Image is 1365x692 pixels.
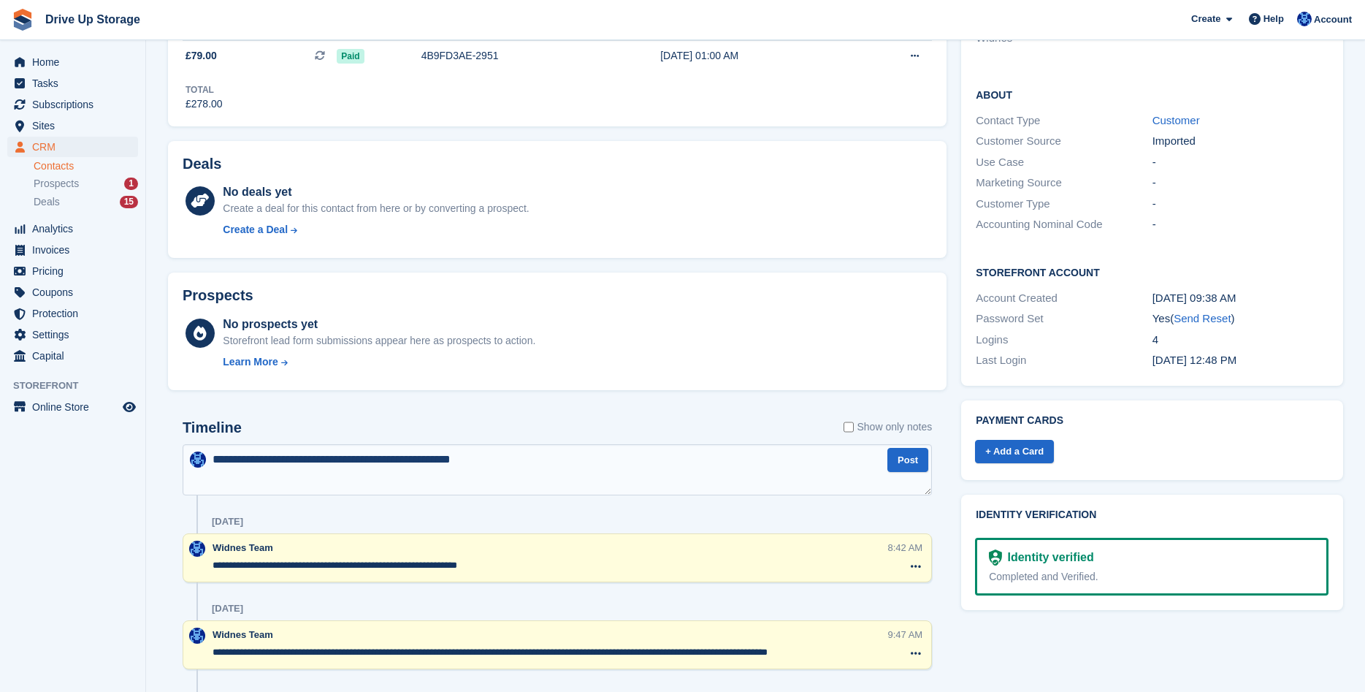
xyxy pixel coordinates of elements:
span: Subscriptions [32,94,120,115]
span: CRM [32,137,120,157]
h2: Timeline [183,419,242,436]
span: Help [1263,12,1284,26]
div: Create a Deal [223,222,288,237]
a: menu [7,261,138,281]
a: menu [7,303,138,324]
img: Widnes Team [190,452,206,468]
div: Contact Type [976,113,1152,129]
img: stora-icon-8386f47178a22dfd0bd8f6a31ec36ba5ce8667c1dd55bd0f319d3a0aa187defe.svg [12,9,34,31]
span: Online Store [32,397,120,417]
span: Create [1191,12,1220,26]
div: Completed and Verified. [989,569,1315,585]
span: Widnes Team [213,542,273,553]
div: 4 [1152,332,1328,349]
div: Account Created [976,290,1152,307]
h2: About [976,87,1328,102]
div: Storefront lead form submissions appear here as prospects to action. [223,333,535,349]
div: - [1152,154,1328,171]
span: Storefront [13,379,145,393]
div: Customer Source [976,133,1152,150]
a: menu [7,94,138,115]
time: 2025-08-22 11:48:16 UTC [1152,354,1237,366]
a: Deals 15 [34,194,138,210]
div: Use Case [976,154,1152,171]
div: Logins [976,332,1152,349]
a: + Add a Card [975,440,1054,464]
div: [DATE] [212,603,243,615]
button: Post [887,448,928,472]
div: 15 [120,196,138,208]
a: menu [7,240,138,260]
a: menu [7,282,138,303]
h2: Deals [183,156,221,172]
span: Invoices [32,240,120,260]
div: Accounting Nominal Code [976,216,1152,233]
div: Yes [1152,311,1328,327]
a: menu [7,52,138,72]
h2: Prospects [183,287,253,304]
span: Coupons [32,282,120,303]
div: [DATE] 01:00 AM [660,48,855,64]
div: Customer Type [976,196,1152,213]
a: Send Reset [1174,312,1231,324]
div: Create a deal for this contact from here or by converting a prospect. [223,201,529,216]
a: menu [7,115,138,136]
div: Last Login [976,352,1152,369]
div: Password Set [976,311,1152,327]
div: [DATE] 09:38 AM [1152,290,1328,307]
input: Show only notes [844,419,854,435]
div: 4B9FD3AE-2951 [421,48,614,64]
a: menu [7,218,138,239]
a: menu [7,397,138,417]
a: Drive Up Storage [39,7,146,31]
div: Marketing Source [976,175,1152,191]
span: £79.00 [186,48,217,64]
a: menu [7,324,138,345]
div: Total [186,83,223,96]
div: 9:47 AM [888,628,923,642]
span: Deals [34,195,60,209]
div: No prospects yet [223,316,535,333]
h2: Storefront Account [976,265,1328,279]
span: ( ) [1170,312,1234,324]
div: 1 [124,178,138,190]
a: menu [7,73,138,94]
span: Sites [32,115,120,136]
a: Prospects 1 [34,176,138,191]
div: [DATE] [212,516,243,528]
span: Protection [32,303,120,324]
a: Contacts [34,159,138,173]
div: £278.00 [186,96,223,112]
label: Show only notes [844,419,932,435]
img: Widnes Team [1297,12,1312,26]
a: menu [7,137,138,157]
div: Imported [1152,133,1328,150]
span: Pricing [32,261,120,281]
div: - [1152,216,1328,233]
a: Preview store [121,398,138,416]
div: - [1152,196,1328,213]
span: Paid [337,49,364,64]
div: Learn More [223,354,278,370]
div: No deals yet [223,183,529,201]
div: Identity verified [1002,549,1094,566]
span: Settings [32,324,120,345]
span: Capital [32,346,120,366]
span: Home [32,52,120,72]
span: Widnes Team [213,629,273,640]
a: menu [7,346,138,366]
div: - [1152,175,1328,191]
span: Prospects [34,177,79,191]
span: Analytics [32,218,120,239]
h2: Payment cards [976,415,1328,427]
img: Widnes Team [189,541,205,557]
div: 8:42 AM [888,541,923,555]
h2: Identity verification [976,509,1328,521]
img: Identity Verification Ready [989,550,1001,566]
a: Learn More [223,354,535,370]
img: Widnes Team [189,628,205,644]
span: Account [1314,12,1352,27]
a: Customer [1152,114,1200,126]
span: Tasks [32,73,120,94]
a: Create a Deal [223,222,529,237]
